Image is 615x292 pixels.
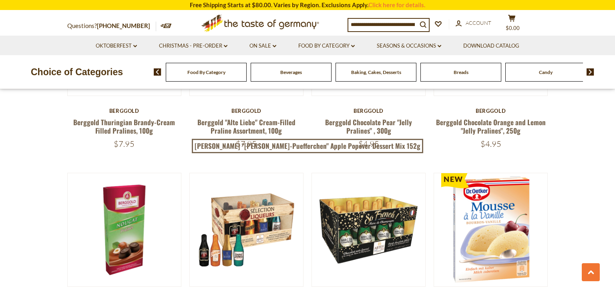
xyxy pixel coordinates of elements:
[68,173,181,286] img: Berggold Thuringian Nougat Filled Pralines, 80g
[280,69,302,75] a: Beverages
[192,139,424,153] a: [PERSON_NAME] "[PERSON_NAME]-Puefferchen" Apple Popover Dessert Mix 152g
[312,173,425,286] img: Abtey “So French!” Marc de Champagne 12 Filled Dark Chocolate Bottles in Crate Box, 5.47 oz
[351,69,401,75] a: Baking, Cakes, Desserts
[312,108,426,114] div: Berggold
[480,139,501,149] span: $4.95
[114,139,135,149] span: $7.95
[73,117,175,136] a: Berggold Thuringian Brandy-Cream Filled Pralines, 100g
[368,1,425,8] a: Click here for details.
[436,117,546,136] a: Berggold Chocolate Orange and Lemon "Jelly Pralines", 250g
[456,19,491,28] a: Account
[197,117,295,136] a: Berggold "Alte Liebe" Cream-Filled Praline Assortment, 100g
[298,42,355,50] a: Food By Category
[539,69,553,75] a: Candy
[466,20,491,26] span: Account
[159,42,227,50] a: Christmas - PRE-ORDER
[67,108,181,114] div: Berggold
[97,22,150,29] a: [PHONE_NUMBER]
[434,173,547,286] img: Dr. Oetker French Vanilla Mousse Dessert Mix, 3.1 oz.
[325,117,412,136] a: Berggold Chocolate Pear "Jelly Pralines" , 300g
[154,68,161,76] img: previous arrow
[454,69,468,75] a: Breads
[249,42,276,50] a: On Sale
[500,14,524,34] button: $0.00
[190,173,303,286] img: Abtey Selection Liqueurs 12 Filled Dark Chocolate Bottles in Crate Box, 5.47 oz
[67,21,156,31] p: Questions?
[96,42,137,50] a: Oktoberfest
[463,42,519,50] a: Download Catalog
[587,68,594,76] img: next arrow
[189,108,303,114] div: Berggold
[434,108,548,114] div: Berggold
[187,69,225,75] a: Food By Category
[506,25,520,31] span: $0.00
[377,42,441,50] a: Seasons & Occasions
